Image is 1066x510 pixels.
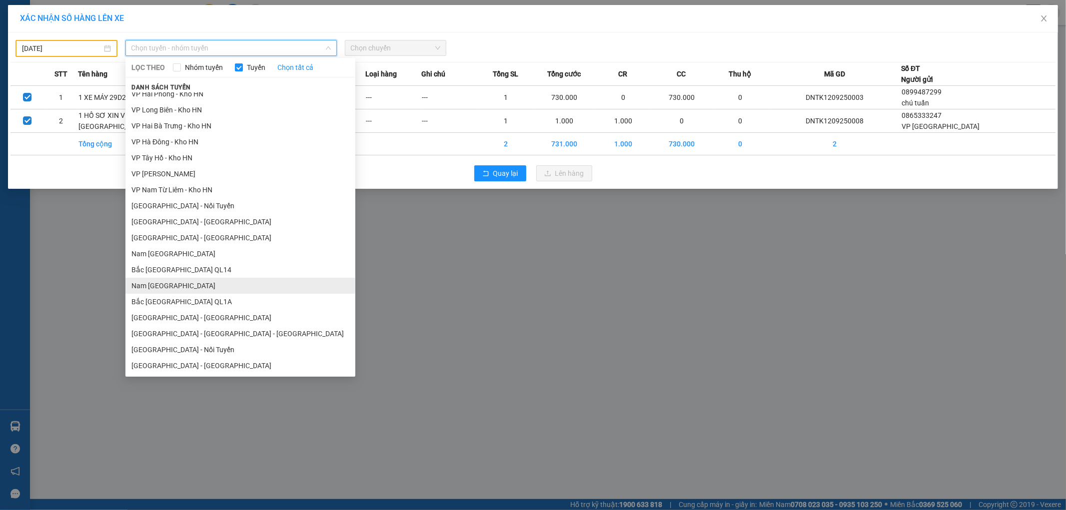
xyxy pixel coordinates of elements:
td: 1.000 [595,133,651,155]
td: 0 [712,86,769,109]
td: 0 [712,133,769,155]
td: 1 HỒ SƠ XIN VIỆC BỌC XỐP NỔ(LÁI XE MỚI [GEOGRAPHIC_DATA]) [78,109,238,133]
span: chú tuấn [902,99,929,107]
li: VP Nam Từ Liêm - Kho HN [125,182,355,198]
li: [GEOGRAPHIC_DATA] - Nối Tuyến [125,198,355,214]
span: 0899487299 [902,88,942,96]
span: Tên hàng [78,68,107,79]
span: Tổng cước [548,68,581,79]
span: Quay lại [493,168,518,179]
button: rollbackQuay lại [474,165,526,181]
span: Tuyến [243,62,269,73]
span: VP [GEOGRAPHIC_DATA] [902,122,980,130]
li: VP Long Biên - Kho HN [125,102,355,118]
span: down [325,45,331,51]
li: [GEOGRAPHIC_DATA] - [GEOGRAPHIC_DATA] - [GEOGRAPHIC_DATA] [125,326,355,342]
li: [GEOGRAPHIC_DATA] - [GEOGRAPHIC_DATA] [125,358,355,374]
span: Loại hàng [365,68,397,79]
span: XÁC NHẬN SỐ HÀNG LÊN XE [20,13,124,23]
span: Nhóm tuyến [181,62,227,73]
td: 1 [478,86,534,109]
td: --- [365,86,422,109]
li: VP [PERSON_NAME] [125,166,355,182]
td: 1 [44,86,78,109]
span: Ghi chú [421,68,445,79]
span: rollback [482,170,489,178]
div: Số ĐT Người gửi [901,63,933,85]
span: Thu hộ [729,68,751,79]
li: Bắc [GEOGRAPHIC_DATA] QL14 [125,262,355,278]
li: Bắc [GEOGRAPHIC_DATA] QL1A [125,294,355,310]
li: Nam [GEOGRAPHIC_DATA] [125,246,355,262]
input: 11/09/2025 [22,43,102,54]
span: LỌC THEO [131,62,165,73]
span: Chọn tuyến - nhóm tuyến [131,40,331,55]
td: --- [421,86,478,109]
button: Close [1030,5,1058,33]
li: VP Hai Bà Trưng - Kho HN [125,118,355,134]
button: uploadLên hàng [536,165,592,181]
li: VP Hà Đông - Kho HN [125,134,355,150]
td: DNTK1209250003 [768,86,901,109]
span: STT [54,68,67,79]
td: --- [421,109,478,133]
td: 2 [768,133,901,155]
span: 0865333247 [902,111,942,119]
span: Danh sách tuyến [125,83,197,92]
td: 1.000 [595,109,651,133]
td: 1 [478,109,534,133]
span: CC [677,68,686,79]
td: --- [365,109,422,133]
span: Tổng SL [493,68,518,79]
a: Chọn tất cả [277,62,313,73]
span: Chọn chuyến [351,40,441,55]
td: DNTK1209250008 [768,109,901,133]
td: 1.000 [534,109,595,133]
span: Mã GD [824,68,845,79]
span: CR [618,68,627,79]
li: Nam [GEOGRAPHIC_DATA] [125,278,355,294]
li: [GEOGRAPHIC_DATA] - Nối Tuyến [125,342,355,358]
td: 730.000 [651,86,712,109]
li: [GEOGRAPHIC_DATA] - [GEOGRAPHIC_DATA] [125,310,355,326]
li: VP Hải Phòng - Kho HN [125,86,355,102]
td: 730.000 [534,86,595,109]
li: VP Tây Hồ - Kho HN [125,150,355,166]
li: [GEOGRAPHIC_DATA] - [GEOGRAPHIC_DATA] [125,230,355,246]
td: 2 [478,133,534,155]
td: 0 [595,86,651,109]
span: close [1040,14,1048,22]
td: 0 [712,109,769,133]
td: 1 XE MÁY 29D2 37826 [78,86,238,109]
td: 731.000 [534,133,595,155]
li: [GEOGRAPHIC_DATA] - [GEOGRAPHIC_DATA] [125,214,355,230]
td: Tổng cộng [78,133,238,155]
td: 730.000 [651,133,712,155]
td: 0 [651,109,712,133]
td: 2 [44,109,78,133]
